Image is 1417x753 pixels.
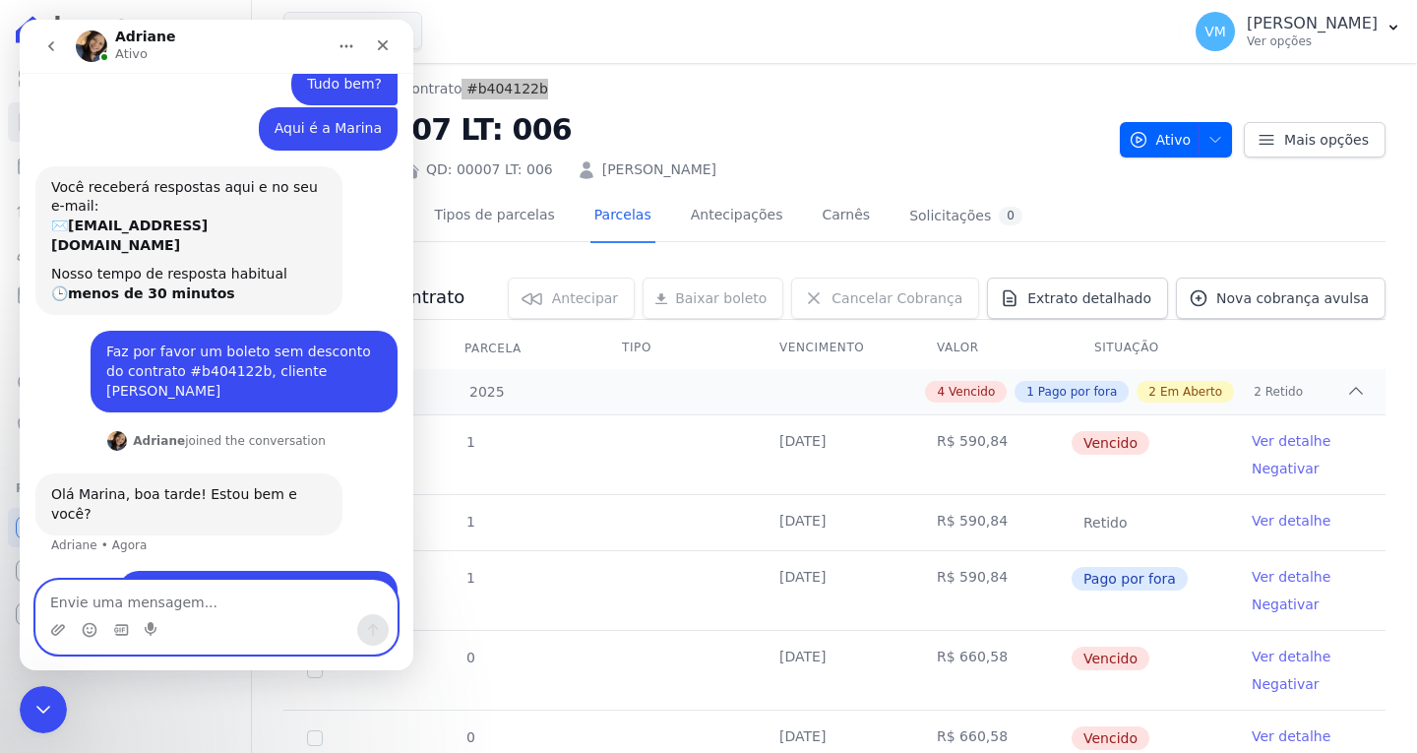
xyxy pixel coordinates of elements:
[1252,567,1330,587] a: Ver detalhe
[913,328,1071,369] th: Valor
[16,88,378,147] div: Vyviane diz…
[8,232,243,272] a: Clientes
[913,495,1071,550] td: R$ 590,84
[1176,278,1386,319] a: Nova cobrança avulsa
[8,406,243,445] a: Negativação
[1247,14,1378,33] p: [PERSON_NAME]
[272,43,378,87] div: Tudo bem?
[8,551,243,591] a: Conta Hent
[1072,647,1149,670] span: Vencido
[8,189,243,228] a: Lotes
[16,147,378,312] div: Operator diz…
[345,8,381,43] div: Fechar
[20,686,67,733] iframe: Intercom live chat
[1072,511,1140,534] span: Retido
[31,198,188,233] b: [EMAIL_ADDRESS][DOMAIN_NAME]
[8,362,243,402] a: Crédito
[464,650,475,665] span: 0
[1254,383,1262,401] span: 2
[987,278,1168,319] a: Extrato detalhado
[1072,726,1149,750] span: Vencido
[756,551,913,630] td: [DATE]
[31,520,128,532] div: Adriane • Agora
[1160,383,1222,401] span: Em Aberto
[687,191,787,243] a: Antecipações
[8,508,243,547] a: Recebíveis
[818,191,874,243] a: Carnês
[756,495,913,550] td: [DATE]
[71,311,378,393] div: Faz por favor um boleto sem desconto do contrato #b404122b, cliente [PERSON_NAME]
[431,191,559,243] a: Tipos de parcelas
[95,25,128,44] p: Ativo
[1252,647,1330,666] a: Ver detalhe
[1120,122,1233,157] button: Ativo
[283,79,1104,99] nav: Breadcrumb
[307,662,323,678] input: default
[307,730,323,746] input: default
[113,412,306,430] div: joined the conversation
[913,415,1071,494] td: R$ 590,84
[16,551,378,618] div: Vyviane diz…
[31,245,307,283] div: Nosso tempo de resposta habitual 🕒
[1026,383,1034,401] span: 1
[602,159,716,180] a: [PERSON_NAME]
[426,159,553,180] a: QD: 00007 LT: 006
[8,146,243,185] a: Parcelas
[1072,567,1188,591] span: Pago por fora
[308,8,345,45] button: Início
[1072,431,1149,455] span: Vencido
[999,207,1022,225] div: 0
[287,55,362,75] div: Tudo bem?
[913,551,1071,630] td: R$ 590,84
[598,328,756,369] th: Tipo
[1244,122,1386,157] a: Mais opções
[913,631,1071,710] td: R$ 660,58
[905,191,1026,243] a: Solicitações0
[338,595,369,626] button: Enviar uma mensagem
[8,59,243,98] a: Visão Geral
[756,328,913,369] th: Vencimento
[255,99,362,119] div: Aqui é a Marina
[401,79,548,99] a: Contrato #b404122b
[239,88,378,131] div: Aqui é a Marina
[16,408,378,454] div: Adriane diz…
[1180,4,1417,59] button: VM [PERSON_NAME] Ver opções
[8,102,243,142] a: Contratos
[93,602,109,618] button: Selecionador de GIF
[88,411,107,431] img: Profile image for Adriane
[1252,511,1330,531] a: Ver detalhe
[909,207,1022,225] div: Solicitações
[16,311,378,408] div: Vyviane diz…
[1265,383,1303,401] span: Retido
[937,383,945,401] span: 4
[1252,596,1320,612] a: Negativar
[1252,676,1320,692] a: Negativar
[1071,328,1228,369] th: Situação
[1252,726,1330,746] a: Ver detalhe
[99,551,378,595] div: Valor R$ 631,99 vencimento [DATE]
[16,43,378,89] div: Vyviane diz…
[1284,130,1369,150] span: Mais opções
[16,454,378,551] div: Adriane diz…
[756,631,913,710] td: [DATE]
[1027,288,1151,308] span: Extrato detalhado
[1129,122,1192,157] span: Ativo
[283,107,1104,152] h2: QD: 00007 LT: 006
[464,434,475,450] span: 1
[87,323,362,381] div: Faz por favor um boleto sem desconto do contrato #b404122b, cliente [PERSON_NAME]
[62,602,78,618] button: Selecionador de Emoji
[31,602,46,618] button: Upload do anexo
[283,79,548,99] nav: Breadcrumb
[464,514,475,530] span: 1
[283,12,422,49] button: Grupo Rei
[17,561,377,595] textarea: Envie uma mensagem...
[8,319,243,358] a: Transferências
[1252,431,1330,451] a: Ver detalhe
[20,20,413,670] iframe: Intercom live chat
[1216,288,1369,308] span: Nova cobrança avulsa
[16,454,323,516] div: Olá Marina, boa tarde! Estou bem e você?Adriane • Agora
[1247,33,1378,49] p: Ver opções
